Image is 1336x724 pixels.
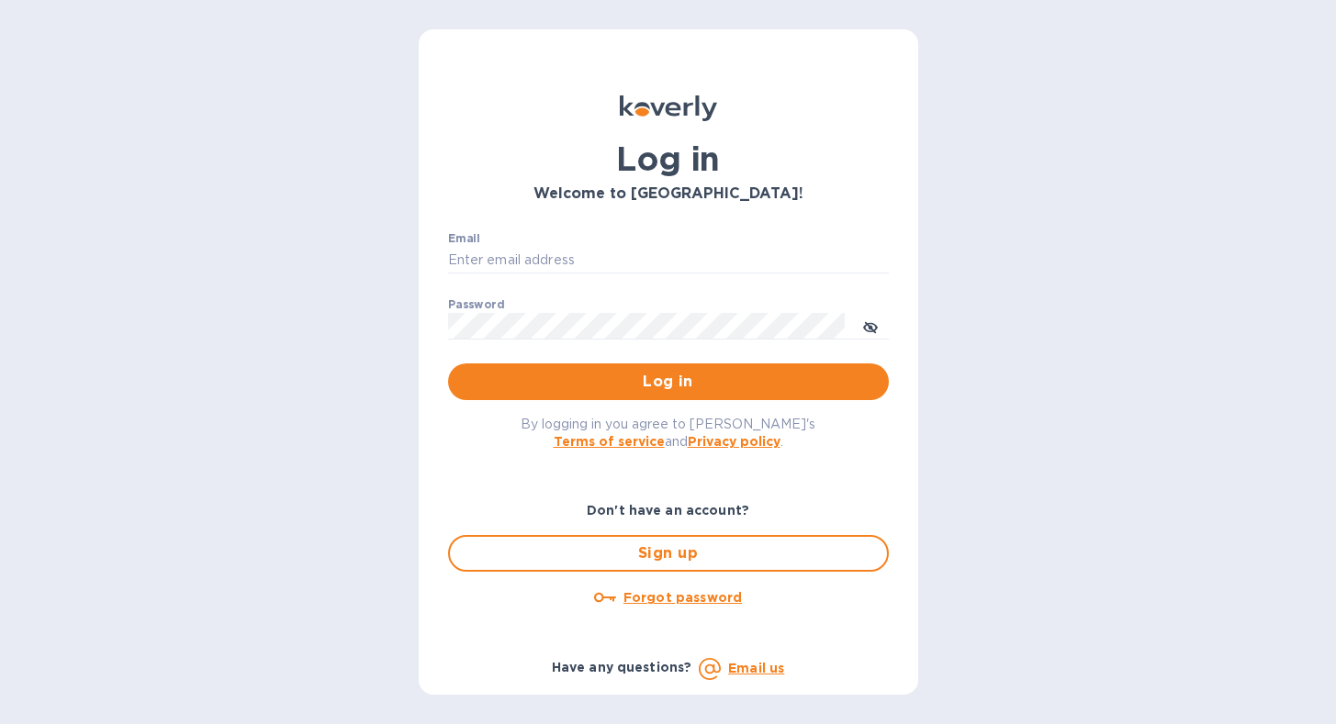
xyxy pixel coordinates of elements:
[463,371,874,393] span: Log in
[623,590,742,605] u: Forgot password
[554,434,665,449] a: Terms of service
[728,661,784,675] a: Email us
[521,417,815,449] span: By logging in you agree to [PERSON_NAME]'s and .
[620,95,717,121] img: Koverly
[448,247,889,274] input: Enter email address
[448,185,889,203] h3: Welcome to [GEOGRAPHIC_DATA]!
[448,363,889,400] button: Log in
[448,299,504,310] label: Password
[552,660,692,674] b: Have any questions?
[465,542,872,564] span: Sign up
[587,503,749,518] b: Don't have an account?
[688,434,780,449] a: Privacy policy
[448,535,889,572] button: Sign up
[448,139,889,178] h1: Log in
[852,307,889,344] button: toggle password visibility
[448,233,480,244] label: Email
